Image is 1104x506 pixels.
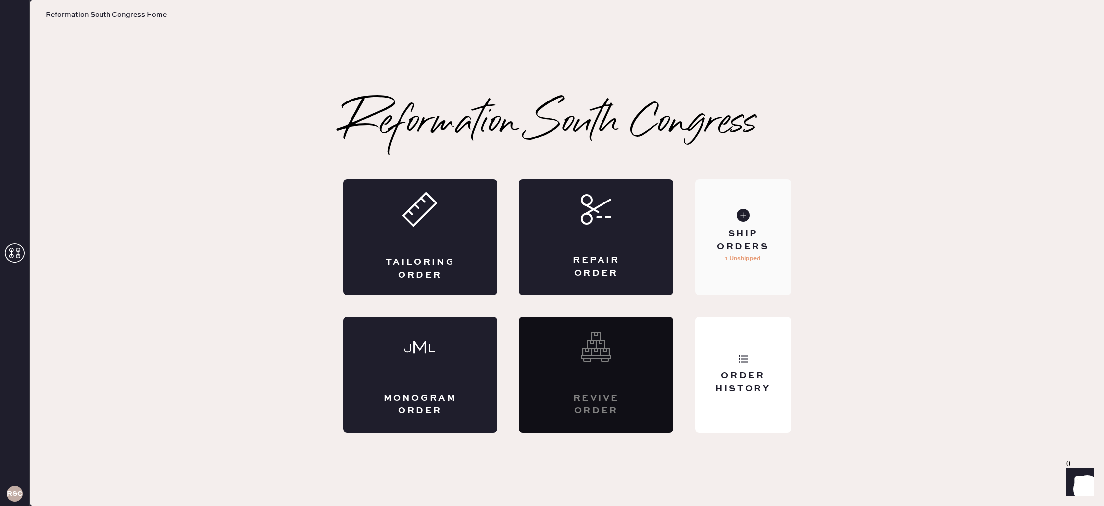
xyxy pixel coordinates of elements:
p: 1 Unshipped [725,253,761,265]
div: Interested? Contact us at care@hemster.co [519,317,673,433]
div: Ship Orders [703,228,783,253]
div: Order History [703,370,783,395]
h3: RSCA [7,490,23,497]
div: Revive order [558,392,634,417]
div: Tailoring Order [383,256,458,281]
span: Reformation South Congress Home [46,10,167,20]
iframe: Front Chat [1057,461,1100,504]
h2: Reformation South Congress [343,104,757,144]
div: Monogram Order [383,392,458,417]
div: Repair Order [558,254,634,279]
